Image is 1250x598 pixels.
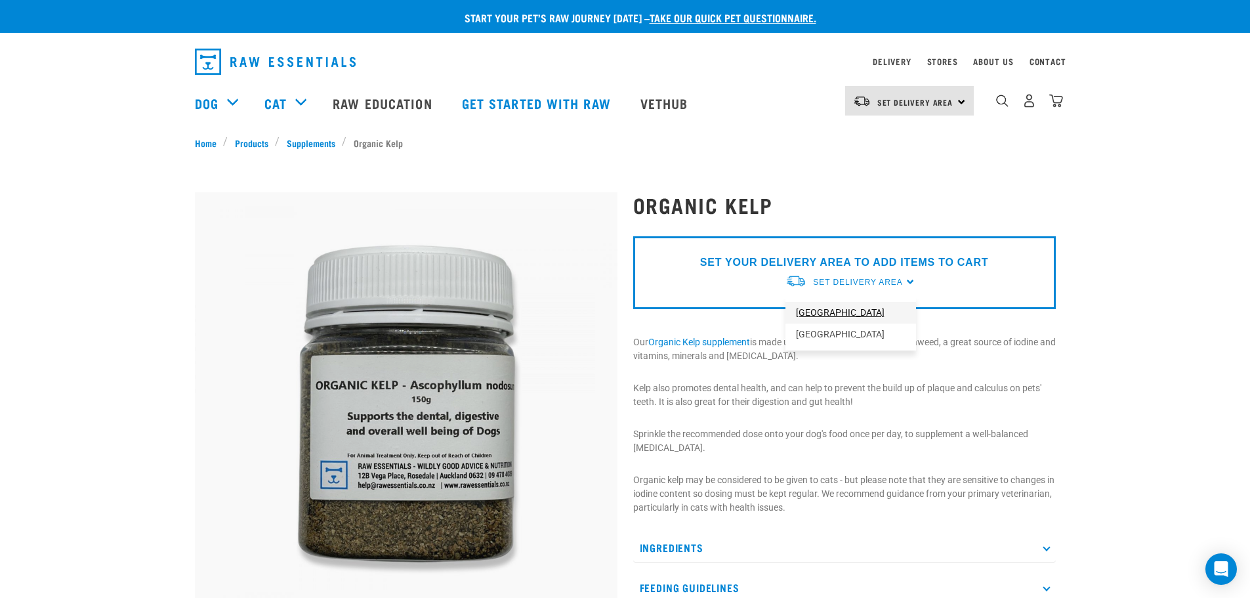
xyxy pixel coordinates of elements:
[853,95,871,107] img: van-moving.png
[873,59,911,64] a: Delivery
[195,49,356,75] img: Raw Essentials Logo
[449,77,627,129] a: Get started with Raw
[228,136,275,150] a: Products
[700,255,988,270] p: SET YOUR DELIVERY AREA TO ADD ITEMS TO CART
[320,77,448,129] a: Raw Education
[633,335,1056,363] p: Our is made up of Ascophyllum Nodosum seaweed, a great source of iodine and vitamins, minerals an...
[184,43,1066,80] nav: dropdown navigation
[973,59,1013,64] a: About Us
[785,302,916,324] a: [GEOGRAPHIC_DATA]
[633,193,1056,217] h1: Organic Kelp
[195,93,219,113] a: Dog
[650,14,816,20] a: take our quick pet questionnaire.
[627,77,705,129] a: Vethub
[633,473,1056,515] p: Organic kelp may be considered to be given to cats - but please note that they are sensitive to c...
[1049,94,1063,108] img: home-icon@2x.png
[1205,553,1237,585] div: Open Intercom Messenger
[1022,94,1036,108] img: user.png
[1030,59,1066,64] a: Contact
[195,136,224,150] a: Home
[633,381,1056,409] p: Kelp also promotes dental health, and can help to prevent the build up of plaque and calculus on ...
[813,278,902,287] span: Set Delivery Area
[195,136,1056,150] nav: breadcrumbs
[785,274,806,288] img: van-moving.png
[264,93,287,113] a: Cat
[633,533,1056,563] p: Ingredients
[996,95,1009,107] img: home-icon-1@2x.png
[648,337,750,347] a: Organic Kelp supplement
[633,427,1056,455] p: Sprinkle the recommended dose onto your dog's food once per day, to supplement a well-balanced [M...
[280,136,342,150] a: Supplements
[877,100,953,104] span: Set Delivery Area
[927,59,958,64] a: Stores
[785,324,916,345] a: [GEOGRAPHIC_DATA]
